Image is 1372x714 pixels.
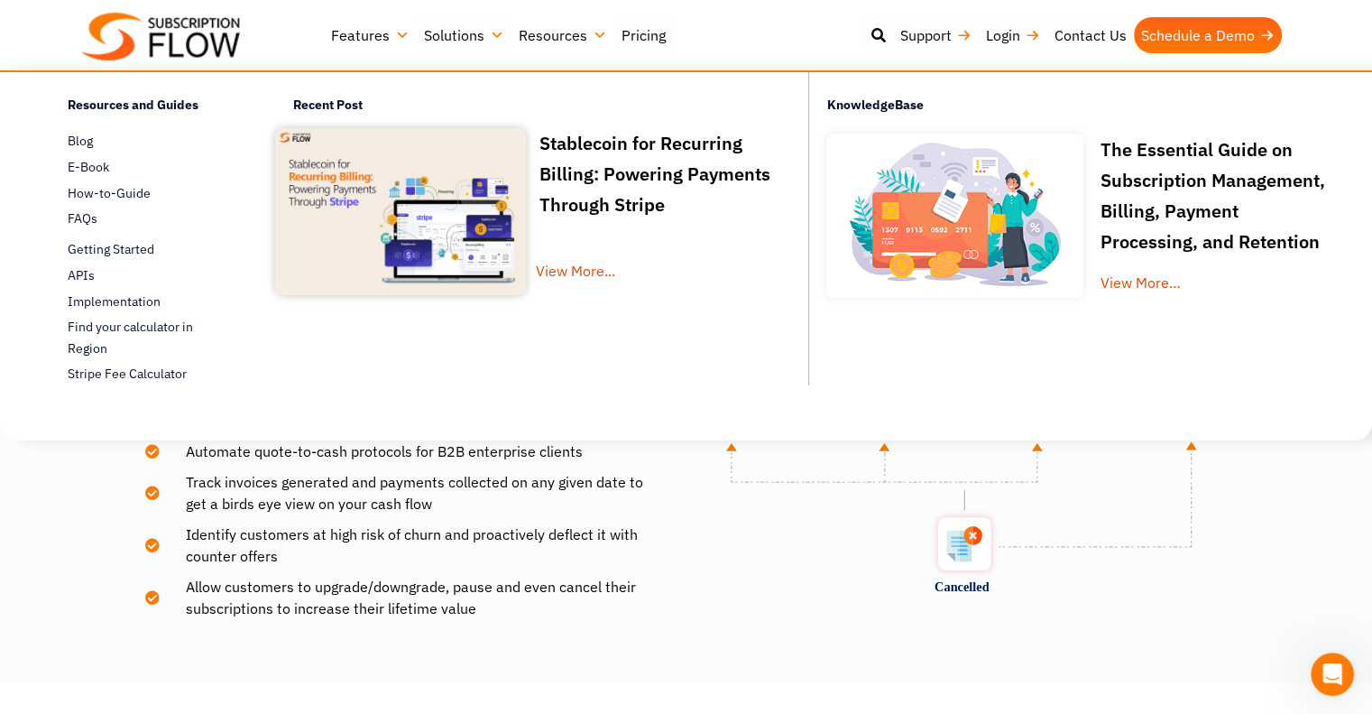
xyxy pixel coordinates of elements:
[1047,17,1134,53] a: Contact Us
[68,184,151,203] span: How-to-Guide
[68,238,230,260] a: Getting Started
[82,13,240,60] img: Subscriptionflow
[293,95,794,121] h4: Recent Post
[818,125,1091,306] img: Online-recurring-Billing-software
[68,291,230,312] a: Implementation
[68,317,230,360] a: Find your calculator in Region
[1100,134,1327,257] p: The Essential Guide on Subscription Management, Billing, Payment Processing, and Retention
[539,131,770,222] a: Stablecoin for Recurring Billing: Powering Payments Through Stripe
[511,17,614,53] a: Resources
[68,264,230,286] a: APIs
[163,576,664,619] span: Allow customers to upgrade/downgrade, pause and even cancel their subscriptions to increase their...
[827,86,1354,125] h4: KnowledgeBase
[68,209,230,230] a: FAQs
[68,130,230,152] a: Blog
[68,266,95,285] span: APIs
[275,128,526,295] img: Stablecoin for Recurring Billing
[163,471,664,515] span: Track invoices generated and payments collected on any given date to get a birds eye view on your...
[1311,653,1354,696] iframe: Intercom live chat
[68,158,109,177] span: E-Book
[163,524,664,567] span: Identify customers at high risk of churn and proactively deflect it with counter offers
[324,17,417,53] a: Features
[1100,274,1181,292] a: View More…
[68,132,93,151] span: Blog
[68,182,230,204] a: How-to-Guide
[417,17,511,53] a: Solutions
[68,95,230,121] h4: Resources and Guides
[163,440,583,462] span: Automate quote-to-cash protocols for B2B enterprise clients
[68,156,230,178] a: E-Book
[893,17,979,53] a: Support
[68,240,154,259] span: Getting Started
[614,17,673,53] a: Pricing
[68,209,97,228] span: FAQs
[68,292,161,311] span: Implementation
[1134,17,1282,53] a: Schedule a Demo
[68,364,230,385] a: Stripe Fee Calculator
[979,17,1047,53] a: Login
[536,259,777,311] a: View More...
